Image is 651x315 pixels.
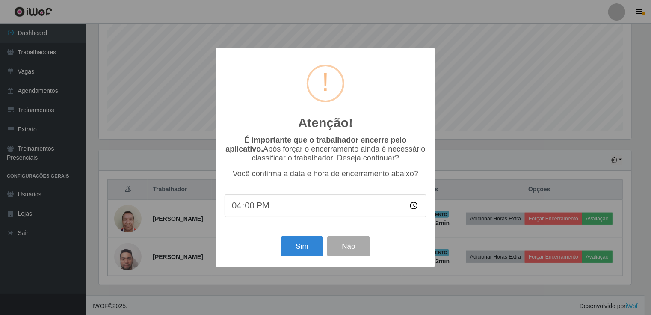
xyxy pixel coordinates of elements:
[225,169,426,178] p: Você confirma a data e hora de encerramento abaixo?
[298,115,353,131] h2: Atenção!
[225,136,406,153] b: É importante que o trabalhador encerre pelo aplicativo.
[225,136,426,163] p: Após forçar o encerramento ainda é necessário classificar o trabalhador. Deseja continuar?
[281,236,323,256] button: Sim
[327,236,370,256] button: Não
